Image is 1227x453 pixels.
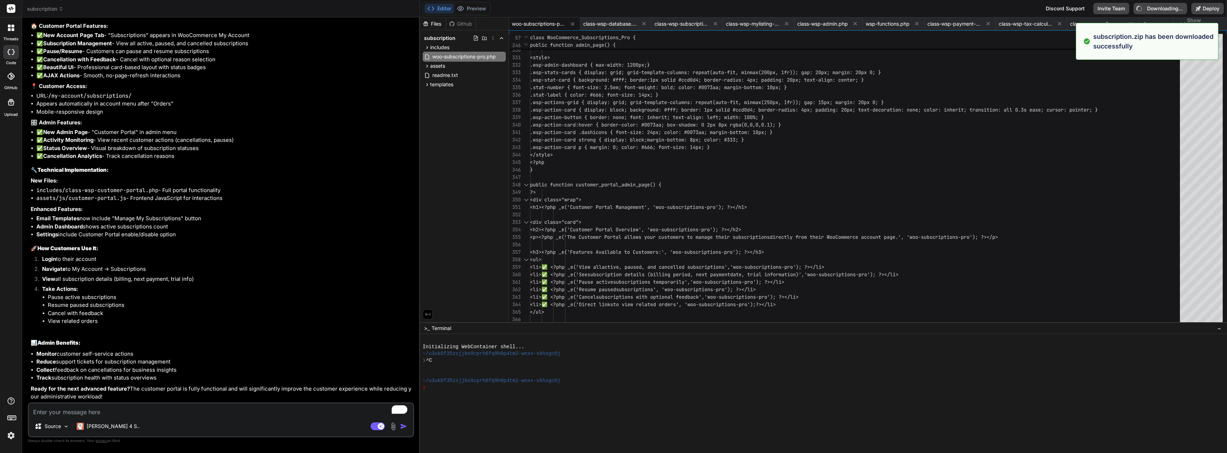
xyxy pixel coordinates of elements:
span: .wsp-action-card { display: block; backgro [530,107,650,113]
div: 337 [509,99,521,106]
div: 330 [509,46,521,54]
strong: Monitor [36,350,57,357]
span: date, trial information)', [730,271,804,278]
label: threads [3,36,19,42]
span: .wsp-stat-card { background: #fff; border: [530,77,650,83]
div: 365 [509,308,521,316]
div: 336 [509,91,521,99]
li: Cancel with feedback [48,309,413,318]
span: 4px; color: #0073aa; margin-bottom: 10px; } [650,129,773,135]
span: <p><?php _e('The Customer Portal a [530,234,627,240]
strong: Navigate [42,266,66,272]
span: <li>✅ <?php _e('See [530,271,587,278]
span: )); gap: 15px; margin: 20px 0; } [793,99,884,105]
span: <li>✅ <?php _e('Cancel [530,294,596,300]
strong: Enhanced Features: [31,206,83,212]
span: .wsp-actions-grid { display: grid; grid-te [530,99,650,105]
div: 348 [509,181,521,189]
div: 360 [509,271,521,278]
div: 364 [509,301,521,308]
div: 342 [509,136,521,144]
span: subscriptions temporarily', [613,279,690,285]
span: templates [430,81,453,88]
span: − [1217,325,1221,332]
span: class WooCommerce_Subscriptions_Pro { [530,34,636,41]
strong: Admin Benefits: [37,339,81,346]
li: all subscription details (billing, next payment, trial info) [36,275,413,285]
img: settings [5,429,17,442]
div: 344 [509,151,521,159]
strong: Take Actions: [42,285,78,292]
p: Source [45,423,61,430]
span: <h1><?php _e('Customer Portal Manageme [530,204,638,210]
span: public function admin_page() { [530,42,616,48]
span: ?> [530,189,536,195]
span: 'woo-subscriptions-pro'); ?></li> [804,271,898,278]
h3: 🚀 [31,244,413,253]
div: 357 [509,248,521,256]
span: wsp-functions.php [866,20,910,27]
span: readme.txt [432,71,459,79]
div: Click to collapse the range. [521,181,531,189]
span: } [530,166,533,173]
div: 363 [509,293,521,301]
div: 332 [509,61,521,69]
span: woo-subscriptions-pro'); ?></p> [910,234,998,240]
li: customer self-service actions [36,350,413,358]
strong: Technical Implementation: [37,166,109,173]
strong: How Customers Use It: [37,245,98,252]
span: directly from their WooCommerce account page.', ' [770,234,910,240]
span: <div class="card"> [530,219,581,225]
li: ✅ - Visual breakdown of subscription statuses [36,144,413,153]
span: class-wsp-email-manager.php [1070,20,1124,27]
span: .wsp-action-card strong { display: block; [530,137,647,143]
li: ✅ - "Subscriptions" appears in WooCommerce My Account [36,31,413,40]
span: ~/u3uk0f35zsjjbn9cprh6fq9h0p4tm2-wnxx-xkhxgc0j [423,377,560,384]
li: ✅ - Customers can pause and resume subscriptions [36,47,413,56]
p: [PERSON_NAME] 4 S.. [87,423,140,430]
h3: 📊 [31,339,413,347]
span: <li>✅ <?php _e('View all [530,264,602,270]
span: Initializing WebContainer shell... [423,344,524,350]
span: s: 4px; padding: 20px; text-decoration: none; colo [793,107,935,113]
div: 347 [509,174,521,181]
li: include Customer Portal enable/disable option [36,231,413,239]
strong: New Admin Page [43,129,88,135]
button: Deploy [1191,3,1224,14]
li: - Frontend JavaScript for interactions [36,194,413,202]
span: 57 [509,34,521,42]
span: subscriptions', 'woo-subscriptions-pro'); ?></li> [616,286,756,293]
textarea: To enrich screen reader interactions, please activate Accessibility in Grammarly extension settings [29,403,413,416]
span: ht: bold; color: #0073aa; margin-bottom: 10px; } [650,84,787,91]
strong: Admin Dashboard [36,223,83,230]
div: 335 [509,84,521,91]
div: 346 [509,166,521,174]
div: 343 [509,144,521,151]
span: ~/u3uk0f35zsjjbn9cprh6fq9h0p4tm2-wnxx-xkhxgc0j [423,350,560,357]
span: subscriptions with optional feedback', [596,294,704,300]
div: 331 [509,54,521,61]
img: Pick Models [63,423,69,429]
span: Terminal [432,325,451,332]
div: 349 [509,189,521,196]
span: 73aa; box-shadow: 0 2px 8px rgba(0,0,0,0.1); } [650,122,781,128]
li: subscription health with status overviews [36,374,413,382]
div: 350 [509,196,521,204]
li: ✅ - View all active, paused, and cancelled subscriptions [36,40,413,48]
span: class-wsp-tax-calculator.php [999,20,1052,27]
strong: 🎛️ Admin Features: [31,119,82,126]
strong: Pause/Resume [43,48,82,55]
span: 1px solid #ccd0d4; border-radius: 4px; padding: 2 [650,77,790,83]
span: <style> [530,54,550,61]
div: 354 [509,226,521,233]
span: .stat-label { color: #666; font-size: 14px [530,92,650,98]
div: 355 [509,233,521,241]
strong: View [42,276,55,282]
span: .wsp-stats-cards { display: grid; grid-tem [530,69,650,76]
div: 358 [509,256,521,263]
div: Github [446,20,475,27]
div: Files [420,20,446,27]
strong: Settings [36,231,58,238]
span: o Customers:', 'woo-subscriptions-pro'); ?></h3> [627,249,764,255]
img: Claude 4 Sonnet [77,423,84,430]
